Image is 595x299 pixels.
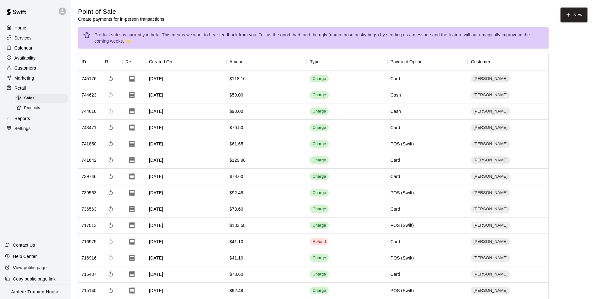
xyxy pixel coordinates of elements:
span: [PERSON_NAME] [471,288,510,294]
span: [PERSON_NAME] [471,92,510,98]
a: Availability [5,53,66,63]
div: $118.16 [230,76,246,82]
div: Charge [312,125,326,131]
a: Sales [15,93,71,103]
button: Download Receipt [125,186,138,199]
div: [DATE] [146,234,226,250]
div: Customer [471,53,490,71]
a: Services [5,33,66,43]
button: Download Receipt [125,138,138,150]
div: $78.60 [230,173,243,180]
div: [PERSON_NAME] [471,270,510,278]
div: Product sales is currently in beta! This means we want to hear feedback from you. Tell us the goo... [94,29,544,47]
span: [PERSON_NAME] [471,223,510,228]
div: $129.98 [230,157,246,163]
div: 715140 [82,287,97,294]
div: [DATE] [146,201,226,218]
div: Receipt [122,53,146,71]
button: Sort [245,57,254,66]
div: Refund [312,239,326,245]
div: Reports [5,114,66,123]
div: [DATE] [146,266,226,283]
div: [PERSON_NAME] [471,140,510,148]
a: Products [15,103,71,113]
div: Charge [312,76,326,82]
span: [PERSON_NAME] [471,271,510,277]
span: Refund payment [105,155,116,166]
span: Cannot make a refund for non card payments [105,106,116,117]
p: View public page [13,265,47,271]
span: [PERSON_NAME] [471,239,510,245]
div: $50.00 [230,92,243,98]
div: Settings [5,124,66,133]
span: Refund payment [105,187,116,198]
p: Contact Us [13,242,35,248]
div: [PERSON_NAME] [471,108,510,115]
a: sending us a message [386,32,431,37]
h5: Point of Sale [78,8,164,16]
span: Refund payment [105,171,116,182]
div: $92.48 [230,287,243,294]
div: Refund [105,53,114,71]
p: Reports [14,115,30,122]
p: Services [14,35,32,41]
p: Create payments for in-person transactions [78,16,164,22]
div: Marketing [5,73,66,83]
div: Amount [230,53,245,71]
div: Created On [149,53,172,71]
div: [PERSON_NAME] [471,173,510,180]
div: [DATE] [146,87,226,103]
button: Download Receipt [125,121,138,134]
button: Sort [320,57,328,66]
button: Sort [490,57,499,66]
button: Download Receipt [125,235,138,248]
div: [DATE] [146,103,226,120]
span: [PERSON_NAME] [471,157,510,163]
a: Retail [5,83,66,93]
a: Customers [5,63,66,73]
p: Athlete Training House [11,289,60,295]
div: [DATE] [146,218,226,234]
div: [DATE] [146,250,226,266]
span: Cannot make a refund for non card payments [105,89,116,101]
div: Charge [312,255,326,261]
p: Marketing [14,75,34,81]
div: Charge [312,206,326,212]
button: Download Receipt [125,268,138,281]
span: Refund payment [105,269,116,280]
div: $92.48 [230,190,243,196]
div: [PERSON_NAME] [471,189,510,197]
div: 741642 [82,157,97,163]
button: Sort [172,57,181,66]
div: POS (Swift) [390,255,414,261]
div: [DATE] [146,169,226,185]
div: POS (Swift) [390,141,414,147]
div: $76.50 [230,124,243,131]
div: [DATE] [146,283,226,299]
div: Charge [312,190,326,196]
div: Charge [312,92,326,98]
span: Sales [24,95,35,102]
button: Download Receipt [125,252,138,264]
div: Charge [312,174,326,180]
p: Availability [14,55,36,61]
div: [DATE] [146,71,226,87]
button: Sort [114,57,122,66]
div: Payment Option [387,53,468,71]
div: $78.60 [230,271,243,277]
button: Download Receipt [125,170,138,183]
div: 716916 [82,255,97,261]
div: Charge [312,223,326,228]
span: Refund payment [105,122,116,133]
button: Sort [86,57,95,66]
div: Type [310,53,320,71]
span: [PERSON_NAME] [471,108,510,114]
div: 739746 [82,173,97,180]
span: Refund payment [105,285,116,296]
div: $133.58 [230,222,246,228]
div: Calendar [5,43,66,53]
div: POS (Swift) [390,287,414,294]
div: Sales [15,94,68,103]
button: Download Receipt [125,89,138,101]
